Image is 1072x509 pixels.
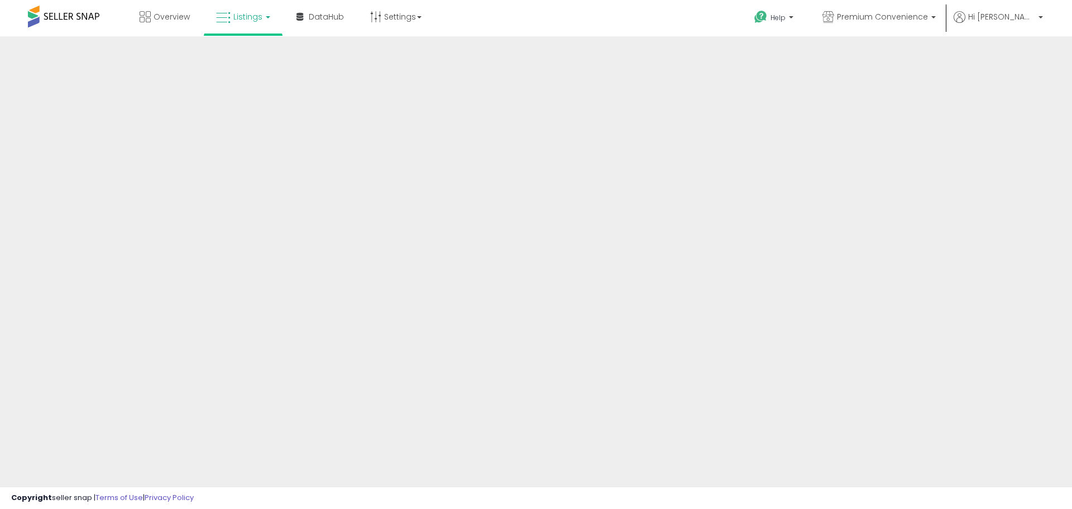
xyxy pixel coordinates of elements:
[233,11,262,22] span: Listings
[11,493,194,503] div: seller snap | |
[745,2,805,36] a: Help
[95,492,143,503] a: Terms of Use
[11,492,52,503] strong: Copyright
[309,11,344,22] span: DataHub
[154,11,190,22] span: Overview
[837,11,928,22] span: Premium Convenience
[754,10,768,24] i: Get Help
[954,11,1043,36] a: Hi [PERSON_NAME]
[770,13,786,22] span: Help
[145,492,194,503] a: Privacy Policy
[968,11,1035,22] span: Hi [PERSON_NAME]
